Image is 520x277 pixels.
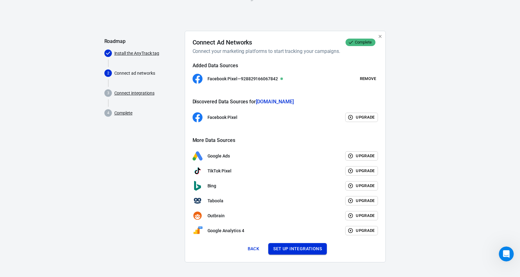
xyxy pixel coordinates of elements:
button: Set up integrations [268,243,327,255]
h5: More Data Sources [193,137,378,143]
p: Taboola [208,198,224,204]
button: Upgrade [345,226,378,236]
p: Outbrain [208,213,225,219]
p: Facebook Pixel [208,114,237,121]
a: Install the AnyTrack tag [114,50,160,57]
button: Upgrade [345,151,378,161]
h5: Discovered Data Sources for [193,99,378,105]
p: TikTok Pixel [208,168,231,174]
span: [DOMAIN_NAME] [256,99,293,105]
button: Upgrade [345,196,378,206]
text: 2 [107,71,109,75]
iframe: Intercom live chat [499,246,514,261]
p: Facebook Pixel — 928829166067842 [208,76,278,82]
a: Complete [114,110,133,116]
p: Connect ad networks [114,70,180,77]
a: Connect integrations [114,90,155,96]
p: Bing [208,183,217,189]
text: 3 [107,91,109,95]
button: Upgrade [345,113,378,122]
button: Upgrade [345,181,378,191]
button: Back [243,243,263,255]
button: Upgrade [345,211,378,221]
button: Upgrade [345,166,378,176]
button: Remove [358,74,378,84]
span: Complete [352,39,374,45]
p: Google Analytics 4 [208,228,244,234]
h5: Roadmap [104,38,180,45]
text: 4 [107,111,109,115]
h6: Connect your marketing platforms to start tracking your campaigns. [193,47,375,55]
p: Google Ads [208,153,230,159]
h4: Connect Ad Networks [193,39,252,46]
h5: Added Data Sources [193,63,378,69]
